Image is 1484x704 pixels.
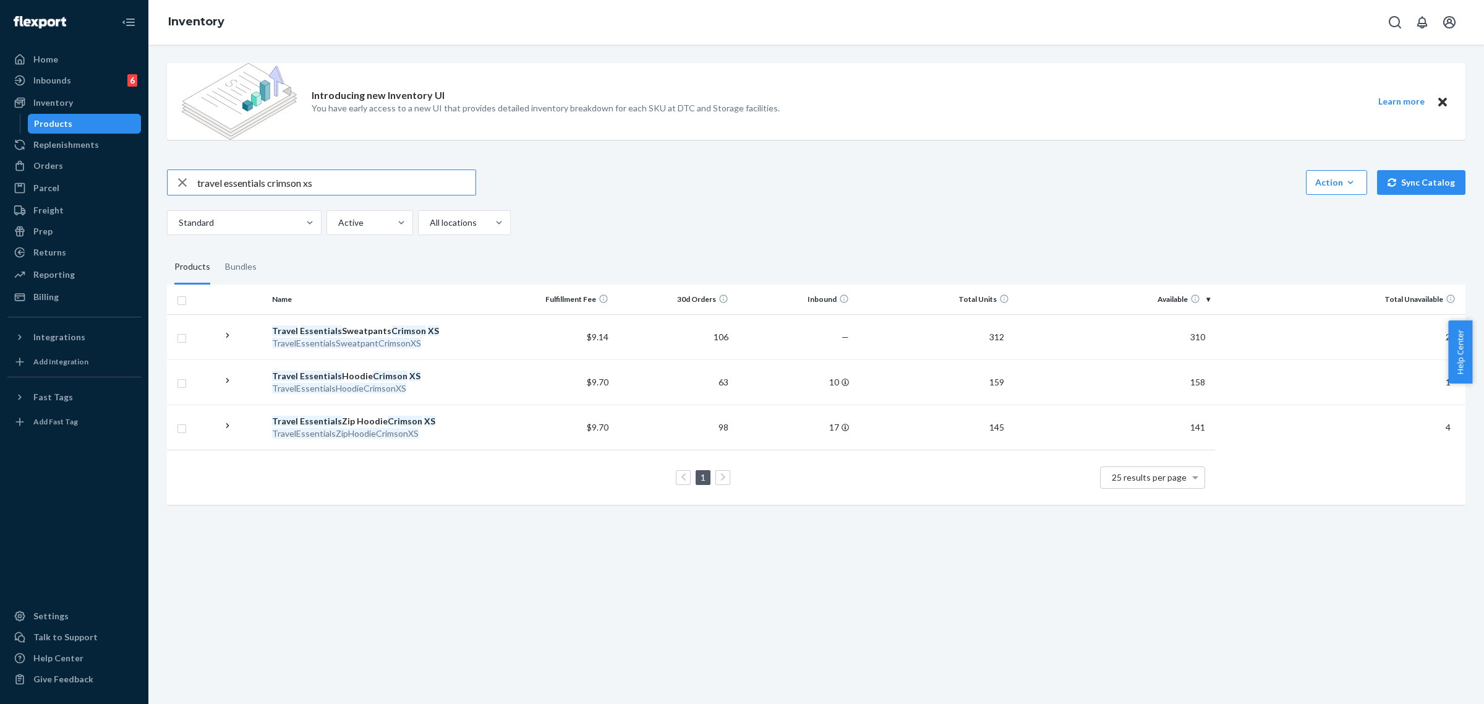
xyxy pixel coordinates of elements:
[587,422,608,432] span: $9.70
[272,428,419,439] em: TravelEssentialsZipHoodieCrimsonXS
[388,416,422,426] em: Crimson
[7,200,141,220] a: Freight
[613,314,734,359] td: 106
[7,287,141,307] a: Billing
[1448,320,1472,384] button: Help Center
[587,332,608,342] span: $9.14
[613,359,734,405] td: 63
[1014,285,1214,314] th: Available
[7,135,141,155] a: Replenishments
[33,631,98,643] div: Talk to Support
[1112,472,1187,483] span: 25 results per page
[33,291,59,303] div: Billing
[33,268,75,281] div: Reporting
[1405,667,1472,698] iframe: Opens a widget where you can chat to one of our agents
[116,10,141,35] button: Close Navigation
[1437,10,1462,35] button: Open account menu
[613,285,734,314] th: 30d Orders
[854,285,1014,314] th: Total Units
[127,74,137,87] div: 6
[300,416,342,426] em: Essentials
[225,250,257,285] div: Bundles
[7,412,141,432] a: Add Fast Tag
[424,416,435,426] em: XS
[373,371,407,381] em: Crimson
[1441,422,1456,432] span: 4
[300,371,342,381] em: Essentials
[33,610,69,622] div: Settings
[391,325,426,336] em: Crimson
[7,648,141,668] a: Help Center
[1441,377,1456,387] span: 1
[34,118,72,130] div: Products
[733,359,854,405] td: 10
[33,246,66,259] div: Returns
[7,606,141,626] a: Settings
[1377,170,1465,195] button: Sync Catalog
[7,387,141,407] button: Fast Tags
[7,352,141,372] a: Add Integration
[33,139,99,151] div: Replenishments
[33,652,83,664] div: Help Center
[409,371,420,381] em: XS
[613,405,734,450] td: 98
[33,53,58,66] div: Home
[33,204,64,217] div: Freight
[428,325,439,336] em: XS
[984,332,1009,342] span: 312
[33,160,63,172] div: Orders
[7,669,141,689] button: Give Feedback
[33,356,88,367] div: Add Integration
[1435,94,1451,109] button: Close
[174,250,210,285] div: Products
[312,102,780,114] p: You have early access to a new UI that provides detailed inventory breakdown for each SKU at DTC ...
[493,285,613,314] th: Fulfillment Fee
[1306,170,1367,195] button: Action
[197,170,475,195] input: Search inventory by name or sku
[177,217,179,229] input: Standard
[1185,422,1210,432] span: 141
[33,225,53,238] div: Prep
[1185,332,1210,342] span: 310
[272,371,298,381] em: Travel
[33,416,78,427] div: Add Fast Tag
[33,391,73,403] div: Fast Tags
[272,415,488,427] div: Zip Hoodie
[7,49,141,69] a: Home
[272,325,298,336] em: Travel
[312,88,445,103] p: Introducing new Inventory UI
[14,16,66,28] img: Flexport logo
[272,383,406,393] em: TravelEssentialsHoodieCrimsonXS
[267,285,493,314] th: Name
[182,63,297,140] img: new-reports-banner-icon.82668bd98b6a51aee86340f2a7b77ae3.png
[984,422,1009,432] span: 145
[272,416,298,426] em: Travel
[158,4,234,40] ol: breadcrumbs
[337,217,338,229] input: Active
[7,265,141,285] a: Reporting
[698,472,708,483] a: Page 1 is your current page
[984,377,1009,387] span: 159
[733,285,854,314] th: Inbound
[33,182,59,194] div: Parcel
[1215,285,1465,314] th: Total Unavailable
[33,331,85,343] div: Integrations
[7,243,141,262] a: Returns
[1383,10,1407,35] button: Open Search Box
[7,627,141,647] button: Talk to Support
[842,332,849,342] span: —
[1370,94,1432,109] button: Learn more
[272,370,488,382] div: Hoodie
[168,15,224,28] a: Inventory
[7,93,141,113] a: Inventory
[1410,10,1435,35] button: Open notifications
[1185,377,1210,387] span: 158
[300,325,342,336] em: Essentials
[1315,176,1358,189] div: Action
[733,405,854,450] td: 17
[7,327,141,347] button: Integrations
[1441,332,1456,342] span: 2
[7,178,141,198] a: Parcel
[33,673,93,685] div: Give Feedback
